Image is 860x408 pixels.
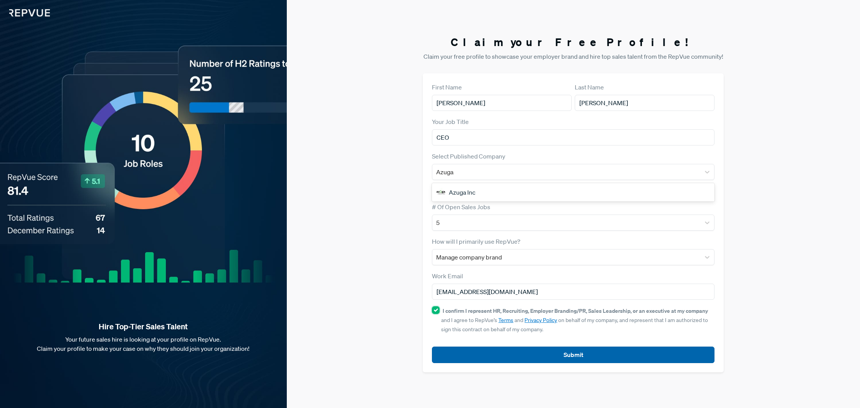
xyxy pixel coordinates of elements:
label: How will I primarily use RepVue? [432,237,520,246]
input: Last Name [575,95,714,111]
label: Last Name [575,83,604,92]
img: Azuga Inc [437,188,446,197]
input: First Name [432,95,572,111]
h3: Claim your Free Profile! [423,36,724,49]
strong: Hire Top-Tier Sales Talent [12,322,275,332]
label: Your Job Title [432,117,469,126]
a: Terms [498,317,513,324]
span: and I agree to RepVue’s and on behalf of my company, and represent that I am authorized to sign t... [441,307,708,333]
label: # Of Open Sales Jobs [432,202,490,211]
p: Your future sales hire is looking at your profile on RepVue. Claim your profile to make your case... [12,335,275,353]
strong: I confirm I represent HR, Recruiting, Employer Branding/PR, Sales Leadership, or an executive at ... [443,307,708,314]
a: Privacy Policy [524,317,557,324]
p: Claim your free profile to showcase your employer brand and hire top sales talent from the RepVue... [423,52,724,61]
input: Title [432,129,714,145]
label: Work Email [432,271,463,281]
label: Select Published Company [432,152,505,161]
label: First Name [432,83,462,92]
div: Azuga Inc [432,185,714,200]
input: Email [432,284,714,300]
button: Submit [432,347,714,363]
